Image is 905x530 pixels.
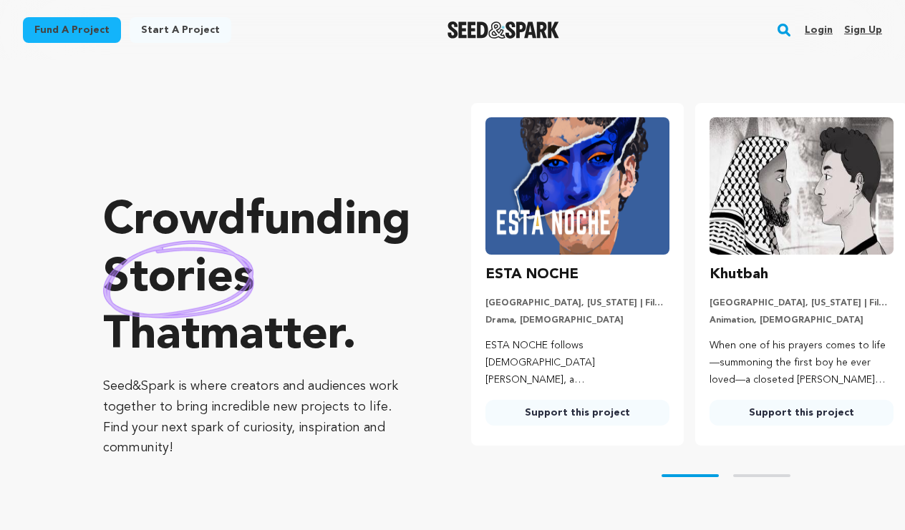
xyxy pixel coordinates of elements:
[103,376,414,458] p: Seed&Spark is where creators and audiences work together to bring incredible new projects to life...
[447,21,560,39] a: Seed&Spark Homepage
[805,19,833,41] a: Login
[103,193,414,365] p: Crowdfunding that .
[710,117,894,255] img: Khutbah image
[130,17,231,43] a: Start a project
[710,338,894,388] p: When one of his prayers comes to life—summoning the first boy he ever loved—a closeted [PERSON_NA...
[485,298,669,309] p: [GEOGRAPHIC_DATA], [US_STATE] | Film Short
[485,400,669,426] a: Support this project
[710,315,894,326] p: Animation, [DEMOGRAPHIC_DATA]
[485,315,669,326] p: Drama, [DEMOGRAPHIC_DATA]
[485,117,669,255] img: ESTA NOCHE image
[447,21,560,39] img: Seed&Spark Logo Dark Mode
[485,263,579,286] h3: ESTA NOCHE
[710,263,768,286] h3: Khutbah
[485,338,669,388] p: ESTA NOCHE follows [DEMOGRAPHIC_DATA] [PERSON_NAME], a [DEMOGRAPHIC_DATA], homeless runaway, conf...
[844,19,882,41] a: Sign up
[103,240,254,318] img: hand sketched image
[710,400,894,426] a: Support this project
[200,313,342,359] span: matter
[710,298,894,309] p: [GEOGRAPHIC_DATA], [US_STATE] | Film Short
[23,17,121,43] a: Fund a project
